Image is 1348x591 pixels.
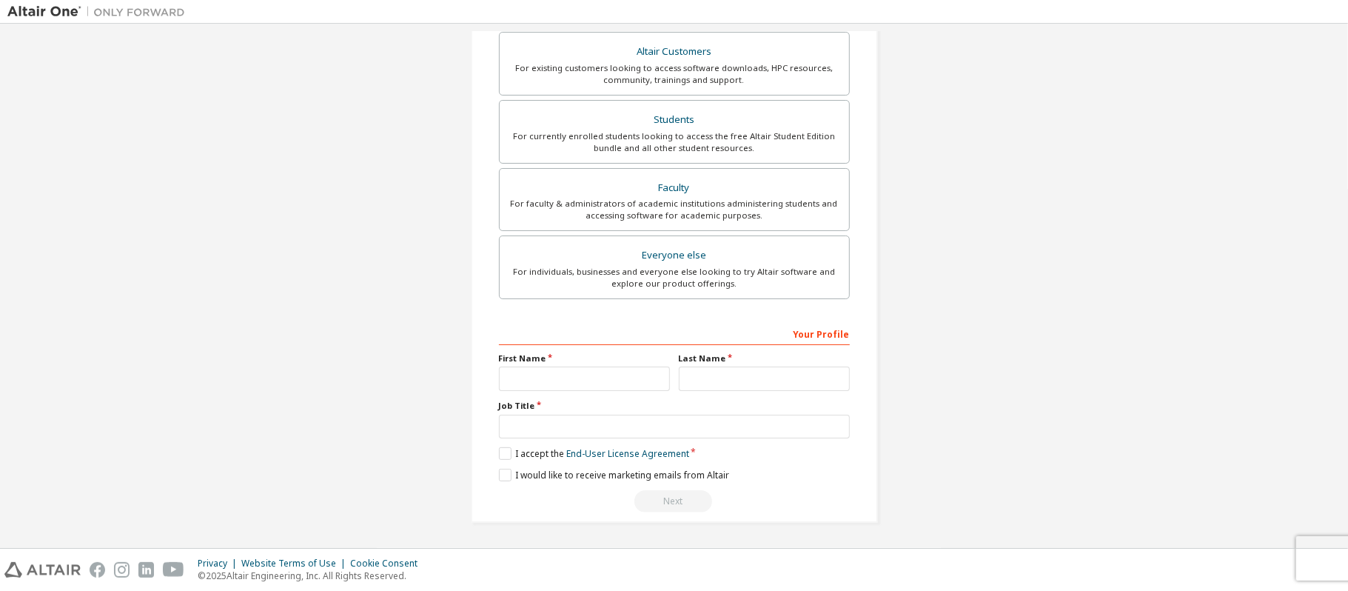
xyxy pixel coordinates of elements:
p: © 2025 Altair Engineering, Inc. All Rights Reserved. [198,570,426,582]
img: linkedin.svg [138,562,154,578]
div: For individuals, businesses and everyone else looking to try Altair software and explore our prod... [509,266,840,290]
div: Privacy [198,558,241,570]
div: Website Terms of Use [241,558,350,570]
img: Altair One [7,4,192,19]
div: Everyone else [509,245,840,266]
div: Altair Customers [509,41,840,62]
img: instagram.svg [114,562,130,578]
img: youtube.svg [163,562,184,578]
div: Read and acccept EULA to continue [499,490,850,512]
div: For currently enrolled students looking to access the free Altair Student Edition bundle and all ... [509,130,840,154]
label: Job Title [499,400,850,412]
div: For faculty & administrators of academic institutions administering students and accessing softwa... [509,198,840,221]
label: Last Name [679,353,850,364]
label: I accept the [499,447,689,460]
img: facebook.svg [90,562,105,578]
label: First Name [499,353,670,364]
img: altair_logo.svg [4,562,81,578]
div: Your Profile [499,321,850,345]
a: End-User License Agreement [566,447,689,460]
div: Students [509,110,840,130]
label: I would like to receive marketing emails from Altair [499,469,729,481]
div: Faculty [509,178,840,198]
div: For existing customers looking to access software downloads, HPC resources, community, trainings ... [509,62,840,86]
div: Cookie Consent [350,558,426,570]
